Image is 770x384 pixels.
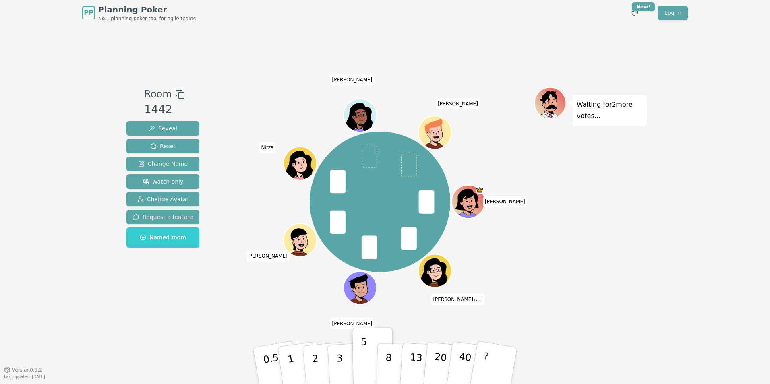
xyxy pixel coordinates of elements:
[577,99,643,122] p: Waiting for 2 more votes...
[12,367,42,373] span: Version 0.9.2
[126,157,199,171] button: Change Name
[126,139,199,153] button: Reset
[4,367,42,373] button: Version0.9.2
[144,101,184,118] div: 1442
[140,233,186,242] span: Named room
[431,294,484,305] span: Click to change your name
[138,160,188,168] span: Change Name
[632,2,655,11] div: New!
[133,213,193,221] span: Request a feature
[126,121,199,136] button: Reveal
[126,210,199,224] button: Request a feature
[4,374,45,379] span: Last updated: [DATE]
[483,196,527,207] span: Click to change your name
[149,124,177,132] span: Reveal
[126,192,199,206] button: Change Avatar
[144,87,172,101] span: Room
[98,4,196,15] span: Planning Poker
[98,15,196,22] span: No.1 planning poker tool for agile teams
[84,8,93,18] span: PP
[658,6,688,20] a: Log in
[476,186,484,194] span: Natasha is the host
[473,298,483,302] span: (you)
[143,178,184,186] span: Watch only
[436,99,480,110] span: Click to change your name
[137,195,189,203] span: Change Avatar
[150,142,176,150] span: Reset
[82,4,196,22] a: PPPlanning PokerNo.1 planning poker tool for agile teams
[330,318,375,329] span: Click to change your name
[627,6,642,20] button: New!
[245,250,290,262] span: Click to change your name
[126,227,199,248] button: Named room
[126,174,199,189] button: Watch only
[259,142,275,153] span: Click to change your name
[420,255,451,287] button: Click to change your avatar
[361,336,368,380] p: 5
[330,74,375,86] span: Click to change your name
